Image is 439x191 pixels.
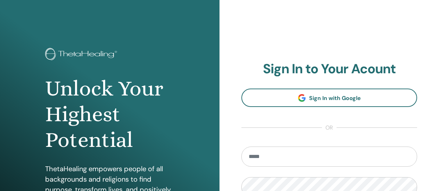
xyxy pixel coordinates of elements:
h2: Sign In to Your Acount [241,61,417,77]
a: Sign In with Google [241,89,417,107]
span: or [322,124,337,132]
span: Sign In with Google [309,94,361,102]
h1: Unlock Your Highest Potential [45,76,174,153]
